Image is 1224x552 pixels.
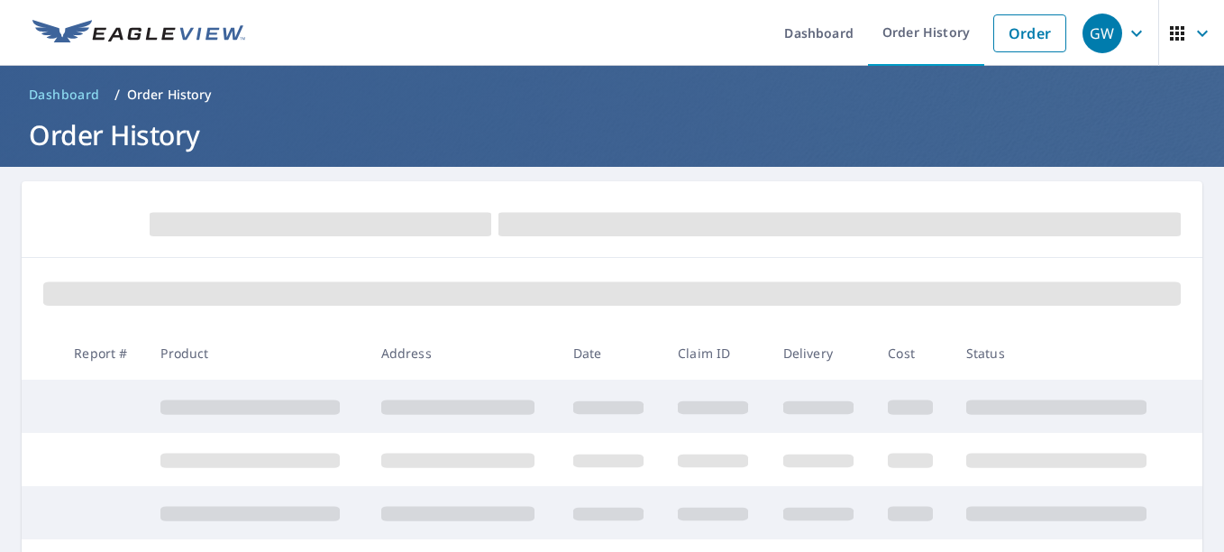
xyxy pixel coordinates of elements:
[769,327,874,380] th: Delivery
[873,327,952,380] th: Cost
[367,327,559,380] th: Address
[127,86,212,104] p: Order History
[993,14,1066,52] a: Order
[114,84,120,106] li: /
[663,327,769,380] th: Claim ID
[29,86,100,104] span: Dashboard
[22,116,1202,153] h1: Order History
[22,80,1202,109] nav: breadcrumb
[559,327,664,380] th: Date
[1082,14,1122,53] div: GW
[952,327,1172,380] th: Status
[32,20,245,47] img: EV Logo
[146,327,366,380] th: Product
[59,327,146,380] th: Report #
[22,80,107,109] a: Dashboard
